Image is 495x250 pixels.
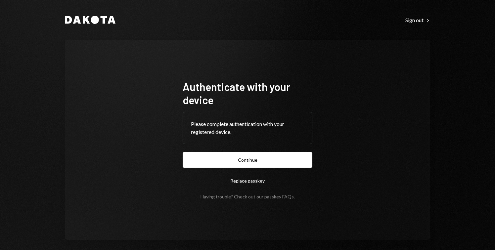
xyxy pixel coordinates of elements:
button: Continue [183,152,312,168]
div: Please complete authentication with your registered device. [191,120,304,136]
div: Having trouble? Check out our . [201,194,295,199]
h1: Authenticate with your device [183,80,312,106]
div: Sign out [405,17,430,23]
a: Sign out [405,16,430,23]
a: passkey FAQs [264,194,294,200]
button: Replace passkey [183,173,312,188]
